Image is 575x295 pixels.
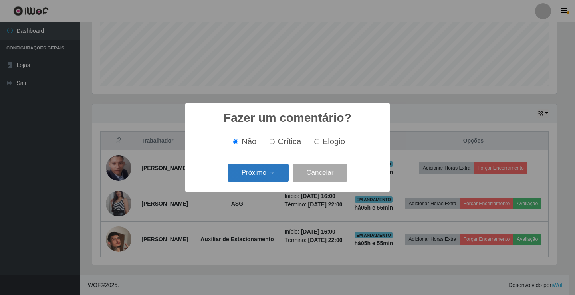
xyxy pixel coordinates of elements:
button: Cancelar [293,164,347,182]
span: Não [242,137,256,146]
input: Elogio [314,139,319,144]
span: Crítica [278,137,301,146]
input: Crítica [270,139,275,144]
button: Próximo → [228,164,289,182]
span: Elogio [323,137,345,146]
input: Não [233,139,238,144]
h2: Fazer um comentário? [224,111,351,125]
